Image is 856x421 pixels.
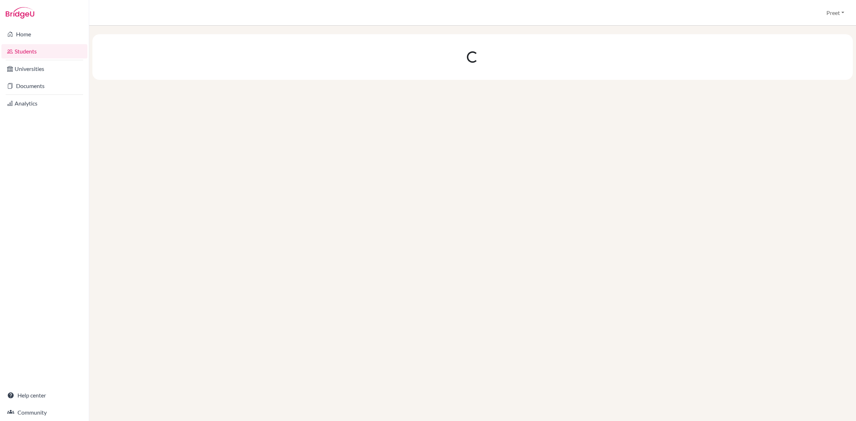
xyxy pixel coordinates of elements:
[1,44,87,58] a: Students
[1,79,87,93] a: Documents
[1,405,87,420] a: Community
[6,7,34,19] img: Bridge-U
[1,27,87,41] a: Home
[1,62,87,76] a: Universities
[1,96,87,111] a: Analytics
[823,6,847,20] button: Preet
[1,388,87,402] a: Help center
